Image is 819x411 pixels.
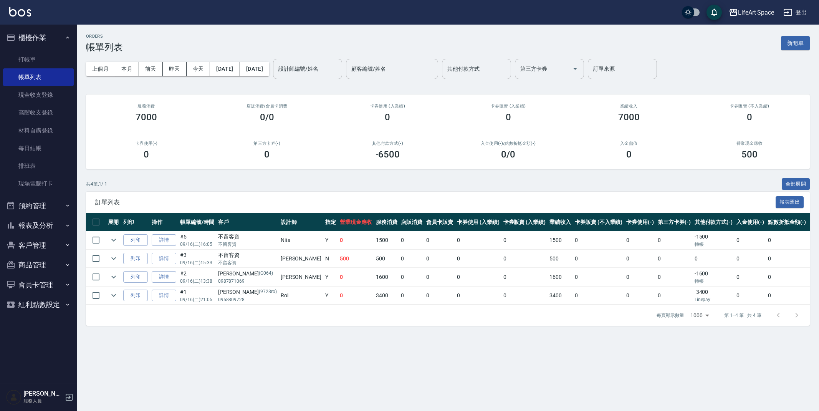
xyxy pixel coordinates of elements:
td: 500 [338,250,374,268]
th: 入金使用(-) [735,213,766,231]
td: 0 [399,287,424,305]
p: (G064) [259,270,273,278]
th: 帳單編號/時間 [178,213,216,231]
h2: 營業現金應收 [698,141,801,146]
td: 0 [766,268,808,286]
h3: 0 [144,149,149,160]
td: 0 [501,287,548,305]
h3: 0/0 [260,112,274,123]
button: 本月 [115,62,139,76]
button: expand row [108,253,119,264]
td: 3400 [374,287,399,305]
td: 0 [573,250,624,268]
h2: 卡券販賣 (入業績) [457,104,559,109]
td: 500 [548,250,573,268]
td: 0 [399,250,424,268]
h2: 卡券使用 (入業績) [336,104,438,109]
td: 0 [766,250,808,268]
td: 1600 [548,268,573,286]
button: 前天 [139,62,163,76]
p: 服務人員 [23,398,63,404]
button: 客戶管理 [3,235,74,255]
td: 0 [338,287,374,305]
td: 0 [501,268,548,286]
p: Linepay [695,296,733,303]
h3: -6500 [376,149,400,160]
th: 卡券使用(-) [624,213,656,231]
td: 0 [656,268,693,286]
td: Y [323,268,338,286]
p: (9728ro) [259,288,277,296]
td: Roi [279,287,323,305]
td: 0 [656,287,693,305]
p: 第 1–4 筆 共 4 筆 [724,312,761,319]
td: 0 [693,250,735,268]
h2: 第三方卡券(-) [216,141,318,146]
p: 09/16 (二) 13:38 [180,278,214,285]
button: 新開單 [781,36,810,50]
th: 第三方卡券(-) [656,213,693,231]
td: 0 [573,231,624,249]
div: 不留客資 [218,233,277,241]
td: [PERSON_NAME] [279,250,323,268]
button: 紅利點數設定 [3,295,74,315]
td: 0 [399,231,424,249]
a: 每日結帳 [3,139,74,157]
td: 3400 [548,287,573,305]
th: 展開 [106,213,121,231]
button: 列印 [123,253,148,265]
th: 點數折抵金額(-) [766,213,808,231]
th: 指定 [323,213,338,231]
h2: ORDERS [86,34,123,39]
img: Person [6,389,22,405]
td: 0 [424,231,455,249]
h2: 入金使用(-) /點數折抵金額(-) [457,141,559,146]
h2: 入金儲值 [578,141,680,146]
th: 卡券販賣 (入業績) [501,213,548,231]
td: 0 [766,231,808,249]
button: 列印 [123,271,148,283]
a: 現場電腦打卡 [3,175,74,192]
td: 0 [338,231,374,249]
button: 商品管理 [3,255,74,275]
h3: 0 [747,112,752,123]
th: 操作 [150,213,178,231]
th: 設計師 [279,213,323,231]
a: 詳情 [152,290,176,302]
p: 轉帳 [695,241,733,248]
a: 現金收支登錄 [3,86,74,104]
td: #1 [178,287,216,305]
td: 1500 [374,231,399,249]
td: #2 [178,268,216,286]
td: 0 [656,250,693,268]
button: 上個月 [86,62,115,76]
th: 店販消費 [399,213,424,231]
td: 0 [624,268,656,286]
th: 會員卡販賣 [424,213,455,231]
td: 0 [455,250,501,268]
td: Nita [279,231,323,249]
button: 預約管理 [3,196,74,216]
td: 0 [766,287,808,305]
button: 列印 [123,234,148,246]
h3: 0 [506,112,511,123]
td: 1500 [548,231,573,249]
h3: 7000 [618,112,640,123]
td: 0 [624,250,656,268]
th: 客戶 [216,213,279,231]
td: [PERSON_NAME] [279,268,323,286]
td: 0 [424,287,455,305]
h3: 0 [264,149,270,160]
a: 新開單 [781,39,810,46]
td: -1600 [693,268,735,286]
p: 09/16 (二) 15:33 [180,259,214,266]
h3: 0 /0 [501,149,515,160]
td: 0 [424,268,455,286]
td: 0 [501,250,548,268]
a: 打帳單 [3,51,74,68]
td: 0 [624,231,656,249]
a: 排班表 [3,157,74,175]
button: Open [569,63,581,75]
h3: 7000 [136,112,157,123]
h2: 卡券使用(-) [95,141,197,146]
